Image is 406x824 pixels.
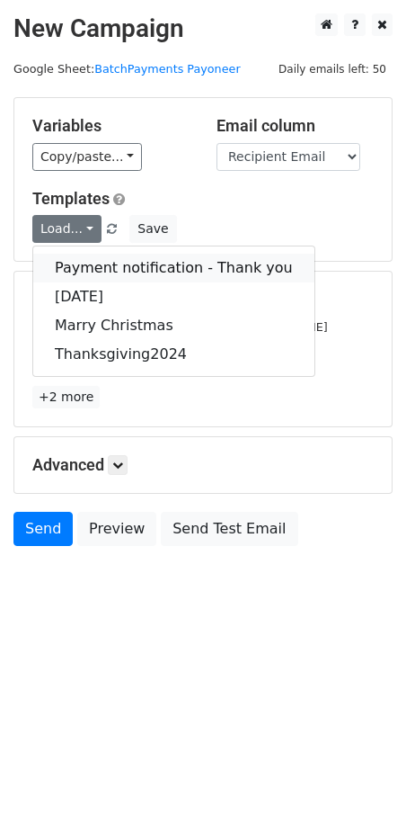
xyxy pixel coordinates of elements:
[32,189,110,208] a: Templates
[77,512,156,546] a: Preview
[216,116,374,136] h5: Email column
[13,512,73,546] a: Send
[272,59,393,79] span: Daily emails left: 50
[272,62,393,76] a: Daily emails left: 50
[161,512,297,546] a: Send Test Email
[32,455,374,475] h5: Advanced
[33,282,314,311] a: [DATE]
[32,116,190,136] h5: Variables
[129,215,176,243] button: Save
[32,143,142,171] a: Copy/paste...
[33,340,314,369] a: Thanksgiving2024
[32,320,328,334] small: [PERSON_NAME][EMAIL_ADDRESS][DOMAIN_NAME]
[316,738,406,824] iframe: Chat Widget
[13,62,241,76] small: Google Sheet:
[32,386,100,408] a: +2 more
[94,62,240,76] a: BatchPayments Payoneer
[13,13,393,44] h2: New Campaign
[33,254,314,282] a: Payment notification - Thank you
[33,311,314,340] a: Marry Christmas
[32,215,101,243] a: Load...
